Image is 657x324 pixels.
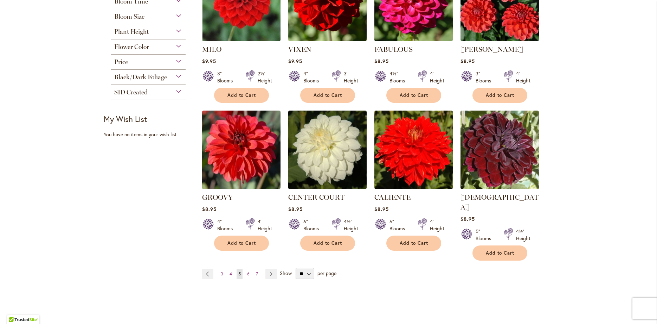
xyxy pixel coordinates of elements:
span: $8.95 [460,216,475,222]
div: 4½' Height [516,228,530,242]
span: Add to Cart [486,250,515,256]
a: CALIENTE [374,184,453,191]
span: 3 [221,271,223,276]
div: You have no items in your wish list. [104,131,198,138]
div: 4" Blooms [217,218,237,232]
iframe: Launch Accessibility Center [5,299,25,319]
a: CENTER COURT [288,193,344,201]
div: 6" Blooms [389,218,409,232]
button: Add to Cart [386,88,441,103]
div: 4' Height [430,70,444,84]
a: FABULOUS [374,45,413,54]
span: Plant Height [114,28,149,36]
a: GROOVY [202,184,281,191]
span: $8.95 [374,58,389,64]
a: VIXEN [288,36,367,43]
span: Add to Cart [400,92,429,98]
div: 4' Height [430,218,444,232]
span: SID Created [114,88,148,96]
a: 4 [228,269,234,279]
span: per page [317,270,336,276]
img: VOODOO [460,111,539,189]
a: CALIENTE [374,193,411,201]
a: FABULOUS [374,36,453,43]
div: 4' Height [258,218,272,232]
a: VOODOO [460,184,539,191]
span: Price [114,58,128,66]
a: GROOVY [202,193,233,201]
a: VIXEN [288,45,311,54]
strong: My Wish List [104,114,147,124]
span: Add to Cart [314,92,342,98]
span: Add to Cart [314,240,342,246]
a: [PERSON_NAME] [460,45,523,54]
span: $8.95 [374,206,389,212]
a: BENJAMIN MATTHEW [460,36,539,43]
span: $8.95 [460,58,475,64]
span: Add to Cart [227,92,256,98]
div: 4' Height [516,70,530,84]
a: MILO [202,45,221,54]
div: 3' Height [344,70,358,84]
button: Add to Cart [300,88,355,103]
span: 6 [247,271,250,276]
div: 3" Blooms [476,70,495,84]
div: 4½' Height [344,218,358,232]
button: Add to Cart [472,88,527,103]
a: 7 [254,269,260,279]
button: Add to Cart [214,236,269,251]
img: CALIENTE [374,111,453,189]
span: $8.95 [288,206,303,212]
span: Show [280,270,292,276]
a: 6 [245,269,251,279]
img: GROOVY [202,111,281,189]
span: Add to Cart [400,240,429,246]
span: $9.95 [202,58,216,64]
a: MILO [202,36,281,43]
button: Add to Cart [386,236,441,251]
span: 7 [256,271,258,276]
span: Black/Dark Foliage [114,73,167,81]
button: Add to Cart [300,236,355,251]
img: CENTER COURT [288,111,367,189]
div: 4½" Blooms [389,70,409,84]
span: Add to Cart [486,92,515,98]
a: CENTER COURT [288,184,367,191]
div: 3" Blooms [217,70,237,84]
span: $8.95 [202,206,217,212]
span: Flower Color [114,43,149,51]
div: 4" Blooms [303,70,323,84]
span: Bloom Size [114,13,144,20]
span: $9.95 [288,58,302,64]
span: 4 [230,271,232,276]
a: [DEMOGRAPHIC_DATA] [460,193,539,211]
div: 2½' Height [258,70,272,84]
span: Add to Cart [227,240,256,246]
button: Add to Cart [472,245,527,261]
span: 5 [238,271,241,276]
div: 6" Blooms [303,218,323,232]
div: 5" Blooms [476,228,495,242]
button: Add to Cart [214,88,269,103]
a: 3 [219,269,225,279]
